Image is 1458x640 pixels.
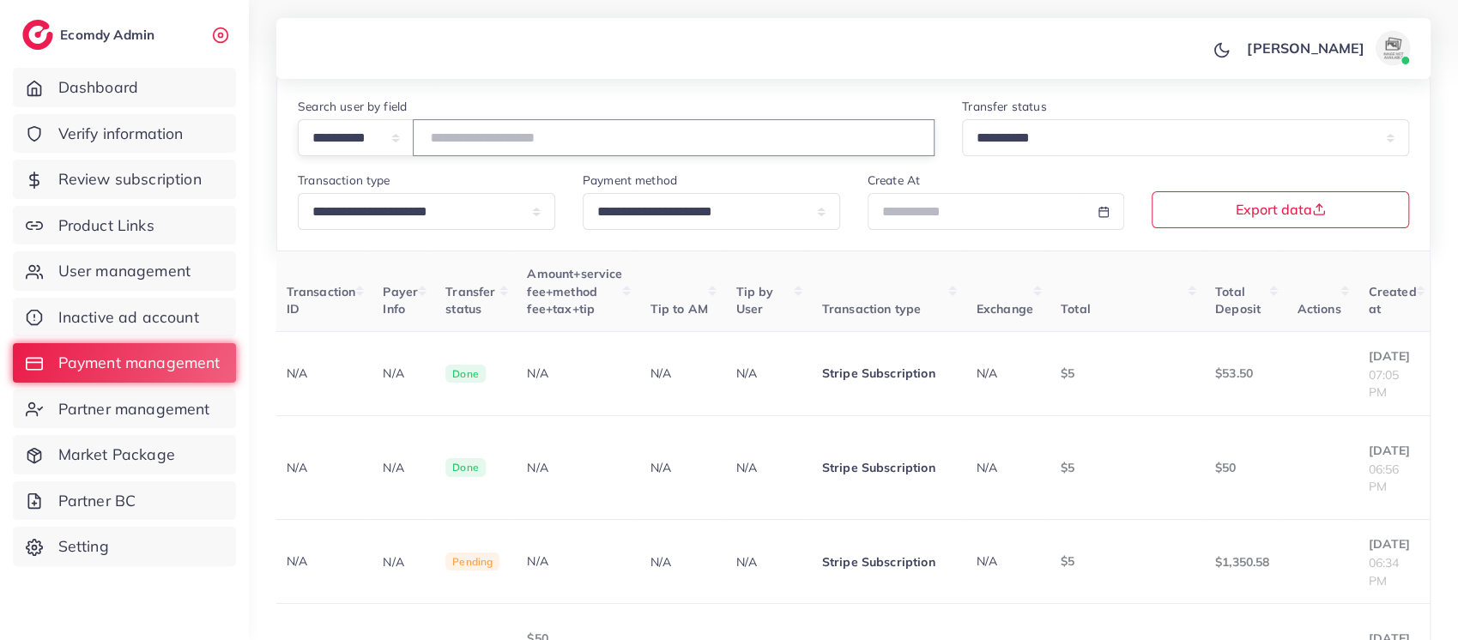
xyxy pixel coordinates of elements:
[583,172,677,189] label: Payment method
[383,457,418,478] p: N/A
[13,160,236,199] a: Review subscription
[13,481,236,521] a: Partner BC
[868,172,920,189] label: Create At
[821,552,948,572] p: Stripe Subscription
[1215,363,1269,383] p: $53.50
[58,168,202,190] span: Review subscription
[650,552,708,572] p: N/A
[13,527,236,566] a: Setting
[13,251,236,291] a: User management
[13,68,236,107] a: Dashboard
[287,460,307,475] span: N/A
[58,76,138,99] span: Dashboard
[650,301,707,317] span: Tip to AM
[527,365,622,382] div: N/A
[1236,202,1326,216] span: Export data
[287,284,356,317] span: Transaction ID
[527,552,622,570] div: N/A
[527,459,622,476] div: N/A
[1368,534,1416,554] p: [DATE]
[821,301,921,317] span: Transaction type
[1215,457,1269,478] p: $50
[962,98,1046,115] label: Transfer status
[976,301,1032,317] span: Exchange
[1368,284,1416,317] span: Created at
[1297,301,1340,317] span: Actions
[58,260,191,282] span: User management
[1061,365,1074,381] span: $5
[58,352,221,374] span: Payment management
[22,20,53,50] img: logo
[445,284,495,317] span: Transfer status
[1152,191,1409,228] button: Export data
[1368,367,1399,400] span: 07:05 PM
[383,284,418,317] span: Payer Info
[58,535,109,558] span: Setting
[1237,31,1417,65] a: [PERSON_NAME]avatar
[821,363,948,383] p: Stripe Subscription
[58,444,175,466] span: Market Package
[58,214,154,237] span: Product Links
[976,460,996,475] span: N/A
[650,457,708,478] p: N/A
[58,123,184,145] span: Verify information
[13,435,236,474] a: Market Package
[1368,440,1416,461] p: [DATE]
[527,266,622,317] span: Amount+service fee+method fee+tax+tip
[976,553,996,569] span: N/A
[287,365,307,381] span: N/A
[22,20,159,50] a: logoEcomdy Admin
[298,172,390,189] label: Transaction type
[287,553,307,569] span: N/A
[13,343,236,383] a: Payment management
[1061,553,1074,569] span: $5
[1368,462,1399,494] span: 06:56 PM
[1376,31,1410,65] img: avatar
[1368,346,1416,366] p: [DATE]
[383,552,418,572] p: N/A
[735,284,773,317] span: Tip by User
[1215,552,1269,572] p: $1,350.58
[13,298,236,337] a: Inactive ad account
[1061,301,1091,317] span: Total
[445,365,486,383] span: Done
[445,552,499,571] span: Pending
[445,458,486,477] span: Done
[58,306,199,329] span: Inactive ad account
[735,457,794,478] p: N/A
[735,363,794,383] p: N/A
[13,114,236,154] a: Verify information
[821,457,948,478] p: Stripe Subscription
[60,27,159,43] h2: Ecomdy Admin
[735,552,794,572] p: N/A
[383,363,418,383] p: N/A
[1061,460,1074,475] span: $5
[298,98,407,115] label: Search user by field
[650,363,708,383] p: N/A
[58,398,210,420] span: Partner management
[1215,284,1261,317] span: Total Deposit
[1247,38,1364,58] p: [PERSON_NAME]
[13,206,236,245] a: Product Links
[1368,555,1399,588] span: 06:34 PM
[976,365,996,381] span: N/A
[13,389,236,429] a: Partner management
[58,490,136,512] span: Partner BC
